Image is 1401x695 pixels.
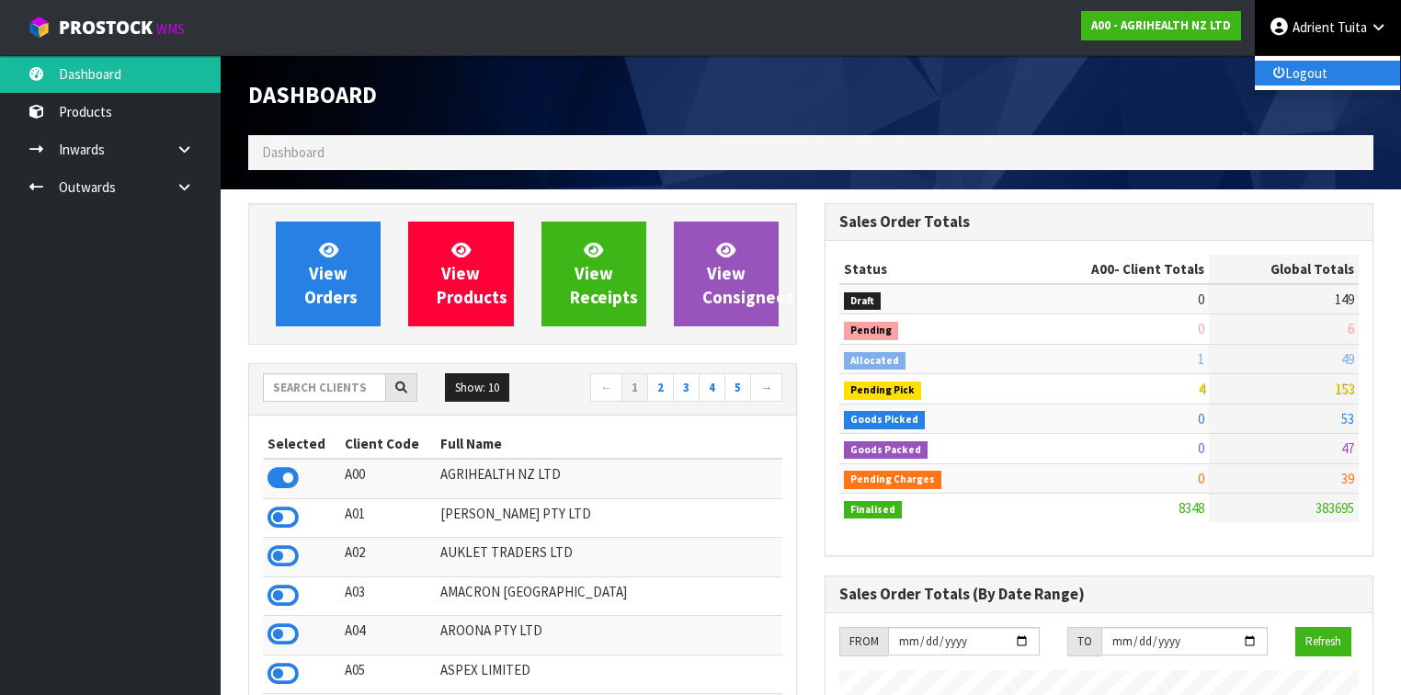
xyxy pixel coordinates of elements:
[262,143,325,161] span: Dashboard
[1341,410,1354,427] span: 53
[541,222,646,326] a: ViewReceipts
[1295,627,1351,656] button: Refresh
[1293,18,1335,36] span: Adrient
[1179,499,1204,517] span: 8348
[436,459,782,498] td: AGRIHEALTH NZ LTD
[340,655,437,693] td: A05
[1198,439,1204,457] span: 0
[844,352,906,370] span: Allocated
[156,20,185,38] small: WMS
[263,429,340,459] th: Selected
[1198,291,1204,308] span: 0
[621,373,648,403] a: 1
[844,471,941,489] span: Pending Charges
[1341,470,1354,487] span: 39
[436,576,782,615] td: AMACRON [GEOGRAPHIC_DATA]
[673,373,700,403] a: 3
[1091,17,1231,33] strong: A00 - AGRIHEALTH NZ LTD
[304,239,358,308] span: View Orders
[1198,410,1204,427] span: 0
[1198,470,1204,487] span: 0
[1198,380,1204,397] span: 4
[1348,320,1354,337] span: 6
[1335,380,1354,397] span: 153
[437,239,507,308] span: View Products
[1255,61,1400,85] a: Logout
[340,429,437,459] th: Client Code
[59,16,153,40] span: ProStock
[647,373,674,403] a: 2
[276,222,381,326] a: ViewOrders
[844,411,925,429] span: Goods Picked
[750,373,782,403] a: →
[445,373,509,403] button: Show: 10
[839,586,1359,603] h3: Sales Order Totals (By Date Range)
[590,373,622,403] a: ←
[844,322,898,340] span: Pending
[340,576,437,615] td: A03
[1341,350,1354,368] span: 49
[1338,18,1367,36] span: Tuita
[839,213,1359,231] h3: Sales Order Totals
[839,255,1011,284] th: Status
[844,441,928,460] span: Goods Packed
[1011,255,1209,284] th: - Client Totals
[674,222,779,326] a: ViewConsignees
[28,16,51,39] img: cube-alt.png
[1341,439,1354,457] span: 47
[536,373,782,405] nav: Page navigation
[436,498,782,537] td: [PERSON_NAME] PTY LTD
[436,655,782,693] td: ASPEX LIMITED
[1316,499,1354,517] span: 383695
[570,239,638,308] span: View Receipts
[340,538,437,576] td: A02
[724,373,751,403] a: 5
[1209,255,1359,284] th: Global Totals
[340,616,437,655] td: A04
[1198,320,1204,337] span: 0
[702,239,794,308] span: View Consignees
[844,501,902,519] span: Finalised
[340,498,437,537] td: A01
[1335,291,1354,308] span: 149
[1091,260,1114,278] span: A00
[436,616,782,655] td: AROONA PTY LTD
[263,373,386,402] input: Search clients
[436,538,782,576] td: AUKLET TRADERS LTD
[844,382,921,400] span: Pending Pick
[408,222,513,326] a: ViewProducts
[340,459,437,498] td: A00
[1067,627,1101,656] div: TO
[844,292,881,311] span: Draft
[436,429,782,459] th: Full Name
[1198,350,1204,368] span: 1
[1081,11,1241,40] a: A00 - AGRIHEALTH NZ LTD
[248,80,377,109] span: Dashboard
[699,373,725,403] a: 4
[839,627,888,656] div: FROM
